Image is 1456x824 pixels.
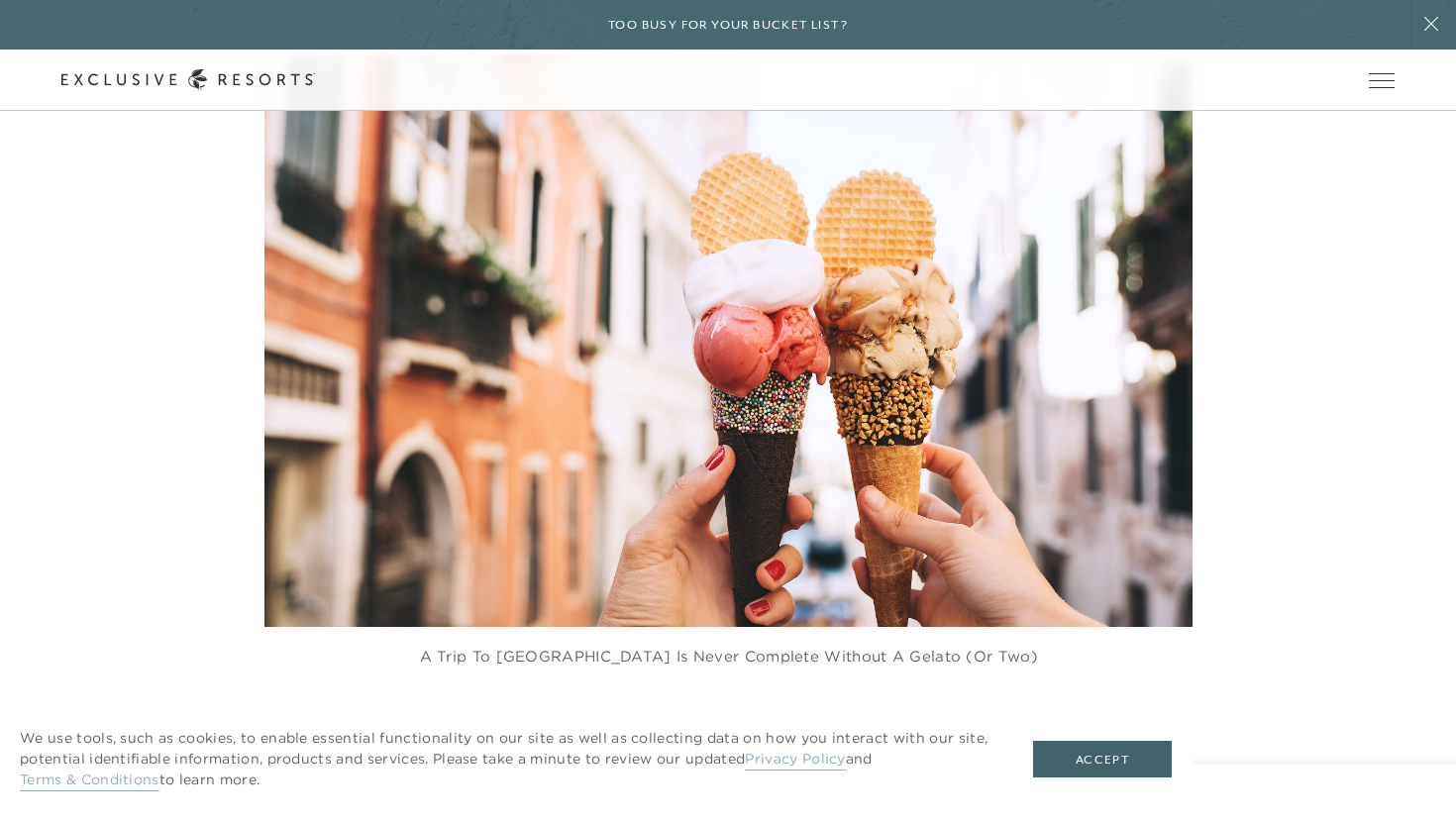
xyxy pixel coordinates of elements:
a: Privacy Policy [745,750,845,771]
h6: Too busy for your bucket list? [608,16,848,35]
button: Open navigation [1369,73,1395,87]
button: Accept [1033,741,1172,778]
p: We use tools, such as cookies, to enable essential functionality on our site as well as collectin... [20,728,993,790]
a: Terms & Conditions [20,771,159,791]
